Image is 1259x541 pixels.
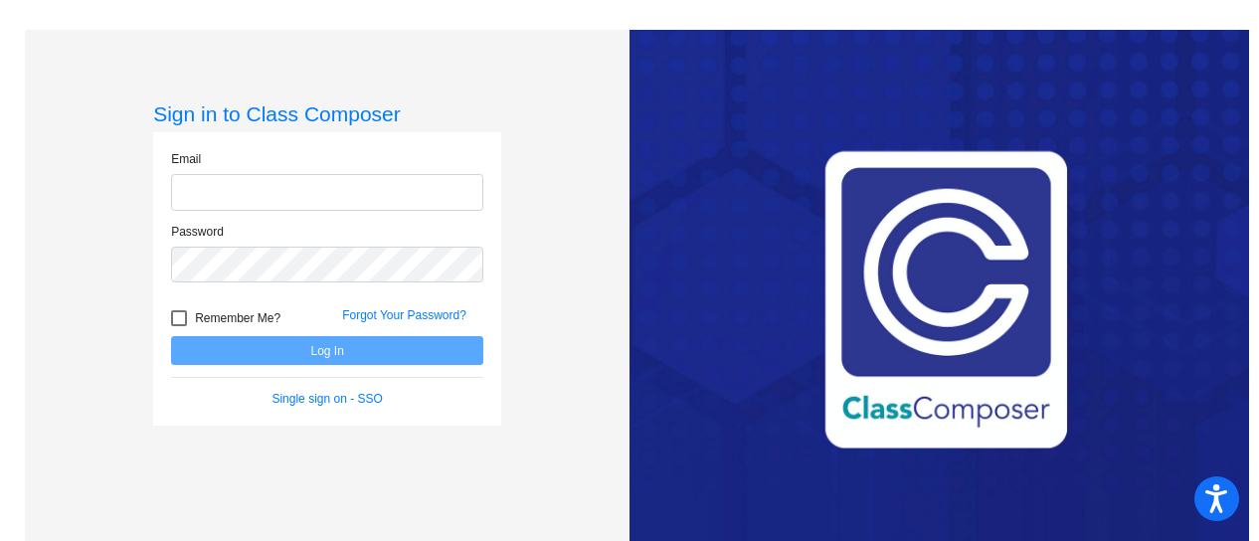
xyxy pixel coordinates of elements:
label: Email [171,150,201,168]
label: Password [171,223,224,241]
a: Single sign on - SSO [271,392,382,406]
span: Remember Me? [195,306,280,330]
a: Forgot Your Password? [342,308,466,322]
h3: Sign in to Class Composer [153,101,501,126]
button: Log In [171,336,483,365]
